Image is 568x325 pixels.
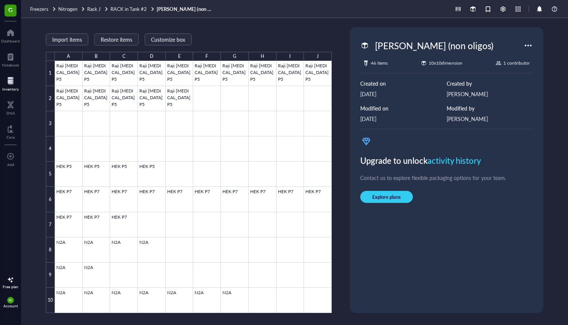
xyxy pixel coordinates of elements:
[317,52,319,61] div: J
[2,51,19,67] a: Notebook
[95,52,98,61] div: B
[46,61,55,86] div: 1
[46,187,55,212] div: 6
[289,52,290,61] div: I
[360,174,533,182] div: Contact us to explore flexible packaging options for your team.
[3,304,18,308] div: Account
[3,284,18,289] div: Free plan
[360,90,447,98] div: [DATE]
[1,27,20,43] a: Dashboard
[87,5,101,12] span: Rack J
[2,63,19,67] div: Notebook
[372,38,497,53] div: [PERSON_NAME] (non oligos)
[1,39,20,43] div: Dashboard
[6,135,15,139] div: Core
[261,52,264,61] div: H
[150,52,153,61] div: D
[67,52,70,61] div: A
[360,115,447,123] div: [DATE]
[110,5,147,12] span: RACK in Tank #2
[58,6,86,12] a: Nitrogen
[2,87,19,91] div: Inventory
[233,52,236,61] div: G
[46,136,55,162] div: 4
[46,33,88,45] button: Import items
[46,111,55,136] div: 3
[87,6,155,12] a: Rack JRACK in Tank #2
[46,288,55,313] div: 10
[46,263,55,288] div: 9
[157,6,213,12] a: [PERSON_NAME] (non oligos)
[447,79,533,88] div: Created by
[6,111,15,115] div: DNA
[447,104,533,112] div: Modified by
[46,86,55,111] div: 2
[7,162,14,167] div: Add
[360,104,447,112] div: Modified on
[205,52,208,61] div: F
[101,36,132,42] span: Restore items
[151,36,185,42] span: Customize box
[428,154,481,166] span: activity history
[360,153,533,168] div: Upgrade to unlock
[429,59,462,67] div: 10 x 10 dimension
[6,99,15,115] a: DNA
[360,191,533,203] a: Explore plans
[52,36,82,42] span: Import items
[372,193,401,200] span: Explore plans
[360,79,447,88] div: Created on
[94,33,139,45] button: Restore items
[30,6,57,12] a: Freezers
[178,52,181,61] div: E
[503,59,530,67] div: 1 contributor
[46,237,55,263] div: 8
[8,5,13,14] span: G
[46,162,55,187] div: 5
[6,123,15,139] a: Core
[447,115,533,123] div: [PERSON_NAME]
[30,5,48,12] span: Freezers
[447,90,533,98] div: [PERSON_NAME]
[371,59,388,67] div: 46 items
[58,5,77,12] span: Nitrogen
[46,212,55,237] div: 7
[145,33,192,45] button: Customize box
[9,299,12,302] span: GC
[360,191,413,203] button: Explore plans
[2,75,19,91] a: Inventory
[122,52,125,61] div: C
